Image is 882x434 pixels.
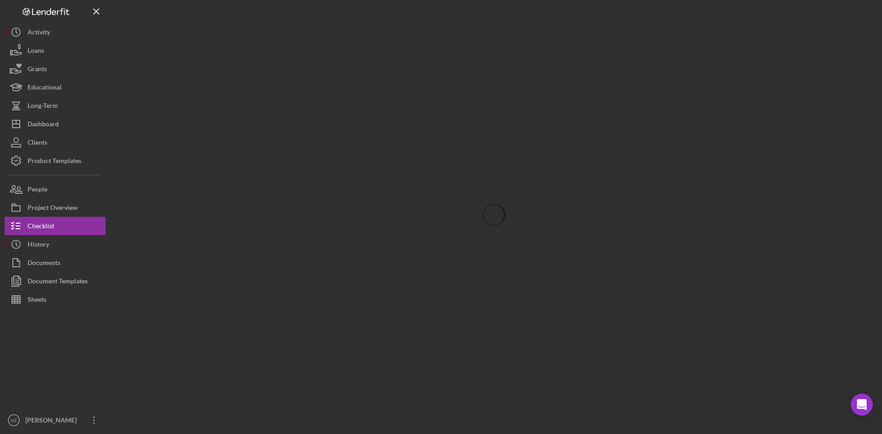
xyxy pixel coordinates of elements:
button: Product Templates [5,152,106,170]
div: Activity [28,23,50,44]
div: Checklist [28,217,54,237]
div: Loans [28,41,44,62]
button: Grants [5,60,106,78]
button: Project Overview [5,198,106,217]
div: Long-Term [28,96,58,117]
button: People [5,180,106,198]
button: HZ[PERSON_NAME] [5,411,106,429]
div: Documents [28,254,60,274]
text: HZ [11,418,17,423]
div: Dashboard [28,115,59,135]
button: History [5,235,106,254]
button: Documents [5,254,106,272]
button: Loans [5,41,106,60]
div: Open Intercom Messenger [851,394,873,416]
div: Sheets [28,290,46,311]
button: Clients [5,133,106,152]
button: Dashboard [5,115,106,133]
div: History [28,235,49,256]
div: [PERSON_NAME] [23,411,83,432]
button: Sheets [5,290,106,309]
button: Activity [5,23,106,41]
div: People [28,180,47,201]
button: Document Templates [5,272,106,290]
div: Project Overview [28,198,78,219]
div: Product Templates [28,152,81,172]
div: Document Templates [28,272,88,293]
button: Long-Term [5,96,106,115]
button: Checklist [5,217,106,235]
div: Grants [28,60,47,80]
div: Educational [28,78,62,99]
div: Clients [28,133,47,154]
button: Educational [5,78,106,96]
